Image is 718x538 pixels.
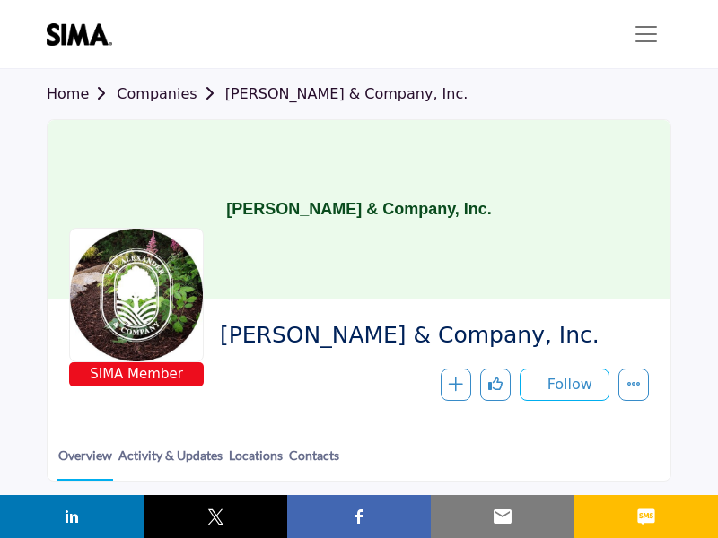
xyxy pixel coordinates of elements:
[618,369,649,401] button: More details
[226,120,492,299] h1: [PERSON_NAME] & Company, Inc.
[480,369,511,401] button: Like
[225,85,468,102] a: [PERSON_NAME] & Company, Inc.
[621,16,671,52] button: Toggle navigation
[205,506,226,527] img: twitter sharing button
[118,446,223,479] a: Activity & Updates
[220,321,635,351] span: D. A. Alexander & Company, Inc.
[348,506,370,527] img: facebook sharing button
[117,85,224,102] a: Companies
[520,369,609,401] button: Follow
[228,446,284,479] a: Locations
[635,506,657,527] img: sms sharing button
[492,506,513,527] img: email sharing button
[73,364,200,385] span: SIMA Member
[47,23,121,46] img: site Logo
[288,446,340,479] a: Contacts
[47,85,117,102] a: Home
[57,446,113,481] a: Overview
[61,506,83,527] img: linkedin sharing button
